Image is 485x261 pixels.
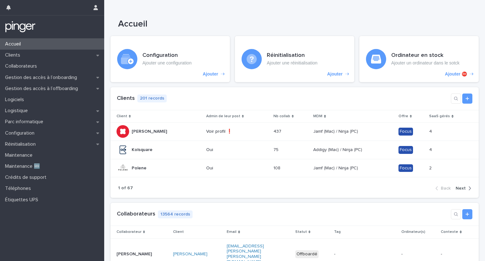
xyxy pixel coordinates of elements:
[158,210,193,218] p: 13564 records
[398,128,413,136] div: Focus
[334,228,341,235] p: Tag
[273,128,283,134] p: 437
[453,185,471,191] button: Next
[206,113,240,120] p: Admin de leur post
[3,41,26,47] p: Accueil
[118,185,133,191] p: 1 of 67
[3,119,48,125] p: Parc informatique
[111,36,230,82] a: Ajouter
[429,164,433,171] p: 2
[137,94,167,102] p: 201 records
[3,63,42,69] p: Collaborateurs
[441,186,451,191] span: Back
[273,146,280,153] p: 75
[3,185,36,191] p: Téléphones
[456,186,466,191] span: Next
[206,129,259,134] p: Voir profil ❗
[111,159,479,177] tr: PolenePolene Oui108108 Jamf (Mac) / Ninja (PC)Jamf (Mac) / Ninja (PC) Focus22
[3,174,51,180] p: Crédits de support
[132,128,168,134] p: [PERSON_NAME]
[173,228,184,235] p: Client
[111,141,479,159] tr: KolsquareKolsquare Oui7575 Addigy (Mac) / Ninja (PC)Addigy (Mac) / Ninja (PC) Focus44
[313,164,359,171] p: Jamf (Mac) / Ninja (PC)
[401,252,436,257] p: -
[398,113,408,120] p: Offre
[267,52,317,59] h3: Réinitialisation
[273,113,290,120] p: Nb collab
[445,71,467,77] p: Ajouter ⛔️
[295,228,307,235] p: Statut
[3,130,39,136] p: Configuration
[401,228,425,235] p: Ordinateur(s)
[173,252,207,257] a: [PERSON_NAME]
[3,108,33,114] p: Logistique
[118,19,426,30] h1: Accueil
[117,113,127,120] p: Client
[117,250,153,257] p: [PERSON_NAME]
[429,146,433,153] p: 4
[359,36,479,82] a: Ajouter ⛔️
[398,146,413,154] div: Focus
[5,21,36,33] img: mTgBEunGTSyRkCgitkcU
[3,163,45,169] p: Maintenance 🆕
[3,75,82,81] p: Gestion des accès à l’onboarding
[117,211,155,217] a: Collaborateurs
[3,86,83,92] p: Gestion des accès à l’offboarding
[206,147,259,153] p: Oui
[117,228,141,235] p: Collaborateur
[227,228,237,235] p: Email
[435,185,453,191] button: Back
[429,128,433,134] p: 4
[3,52,25,58] p: Clients
[132,164,148,171] p: Polene
[132,146,154,153] p: Kolsquare
[441,228,458,235] p: Contexte
[111,122,479,141] tr: [PERSON_NAME][PERSON_NAME] Voir profil ❗437437 Jamf (Mac) / Ninja (PC)Jamf (Mac) / Ninja (PC) Foc...
[441,252,472,257] p: -
[398,164,413,172] div: Focus
[267,60,317,66] p: Ajouter une réinitialisation
[391,52,459,59] h3: Ordinateur en stock
[3,97,29,103] p: Logiciels
[3,152,38,158] p: Maintenance
[313,113,322,120] p: MDM
[327,71,343,77] p: Ajouter
[117,95,135,101] a: Clients
[142,52,192,59] h3: Configuration
[462,209,472,219] a: Add new record
[313,128,359,134] p: Jamf (Mac) / Ninja (PC)
[462,94,472,104] a: Add new record
[429,113,450,120] p: SaaS gérés
[334,252,379,257] p: -
[391,60,459,66] p: Ajouter un ordinateur dans le sotck
[203,71,218,77] p: Ajouter
[295,250,319,258] div: Offboardé
[3,141,41,147] p: Réinitialisation
[3,197,43,203] p: Étiquettes UPS
[313,146,363,153] p: Addigy (Mac) / Ninja (PC)
[235,36,354,82] a: Ajouter
[206,166,259,171] p: Oui
[142,60,192,66] p: Ajouter une configuration
[273,164,282,171] p: 108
